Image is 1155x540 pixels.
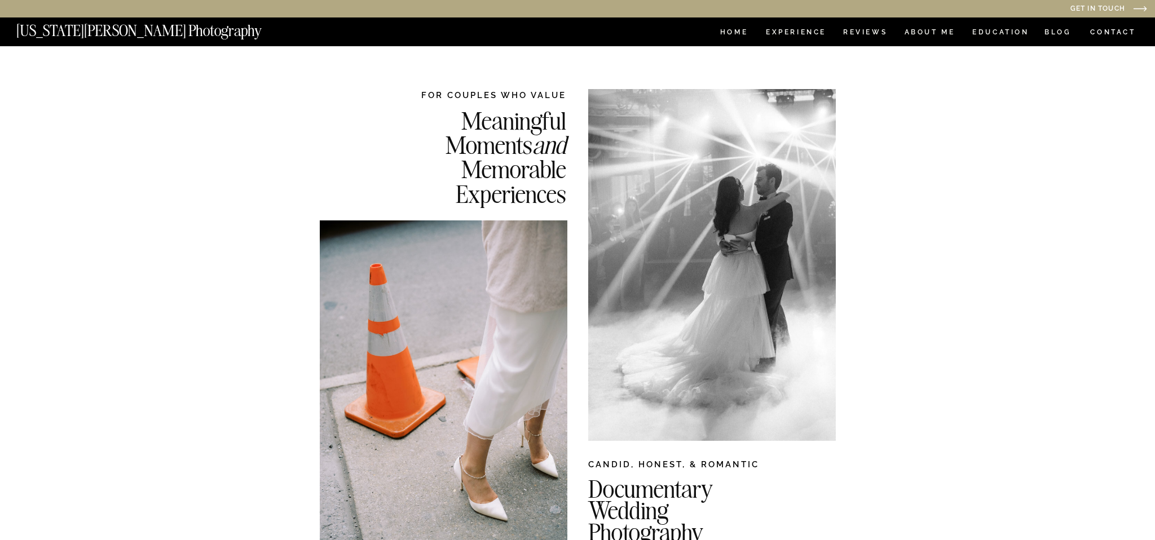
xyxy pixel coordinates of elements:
a: REVIEWS [843,29,885,38]
a: HOME [718,29,750,38]
a: Experience [766,29,825,38]
a: CONTACT [1090,26,1136,38]
h2: Meaningful Moments Memorable Experiences [388,108,566,205]
h2: CANDID, HONEST, & ROMANTIC [588,458,836,475]
h2: Documentary Wedding Photography [588,478,886,535]
a: Get in Touch [955,5,1125,14]
i: and [532,129,566,160]
a: EDUCATION [971,29,1030,38]
a: BLOG [1044,29,1072,38]
h2: FOR COUPLES WHO VALUE [388,89,566,101]
a: ABOUT ME [904,29,955,38]
a: [US_STATE][PERSON_NAME] Photography [16,23,299,33]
